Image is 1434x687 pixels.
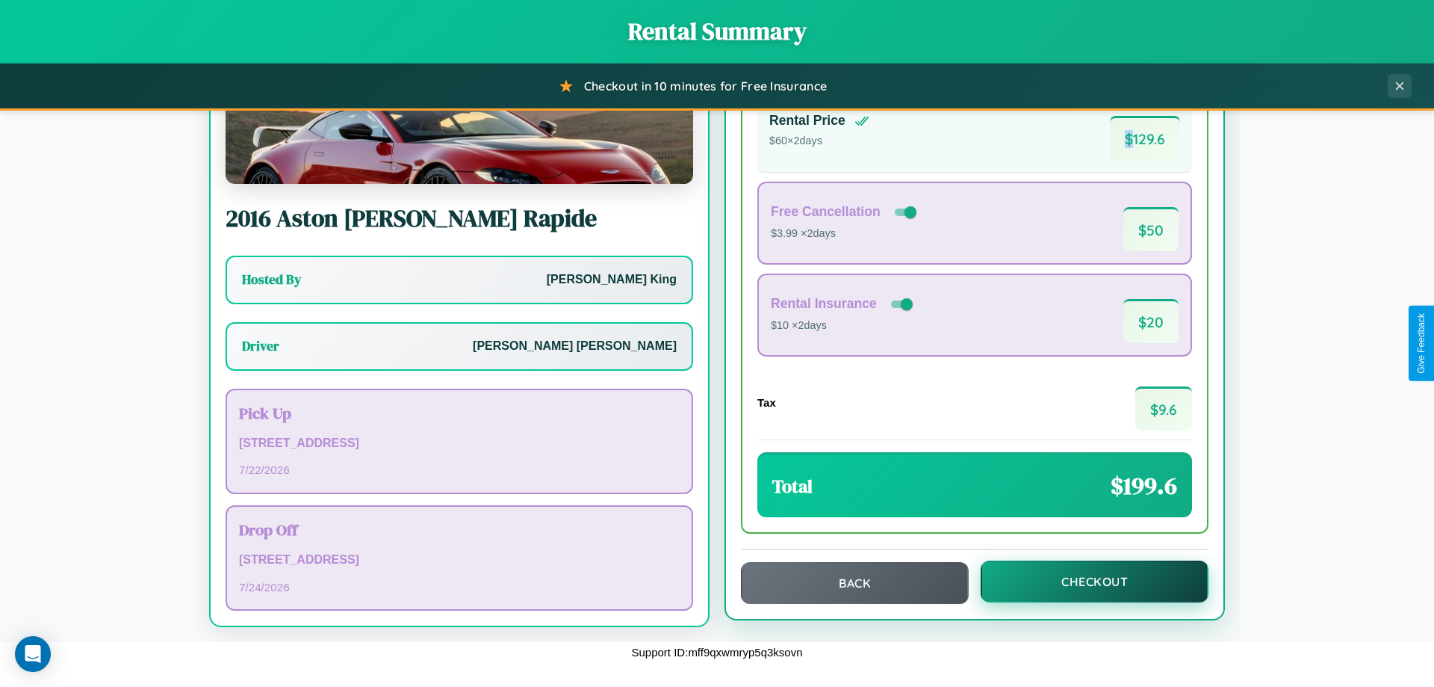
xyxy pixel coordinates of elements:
[242,337,279,355] h3: Driver
[771,296,877,312] h4: Rental Insurance
[1135,386,1192,431] span: $ 9.6
[1123,299,1179,343] span: $ 20
[239,519,680,540] h3: Drop Off
[1110,116,1180,160] span: $ 129.6
[239,402,680,424] h3: Pick Up
[772,474,813,499] h3: Total
[239,433,680,455] p: [STREET_ADDRESS]
[473,336,677,357] p: [PERSON_NAME] [PERSON_NAME]
[771,204,881,220] h4: Free Cancellation
[769,132,869,151] p: $ 60 × 2 days
[242,271,301,289] h3: Hosted By
[584,78,827,93] span: Checkout in 10 minutes for Free Insurance
[239,577,680,597] p: 7 / 24 / 2026
[757,396,776,409] h4: Tax
[771,316,916,336] p: $10 × 2 days
[632,642,803,662] p: Support ID: mff9qxwmryp5q3ksovn
[547,269,677,291] p: [PERSON_NAME] King
[226,202,693,235] h2: 2016 Aston [PERSON_NAME] Rapide
[1123,207,1179,251] span: $ 50
[1111,469,1177,502] span: $ 199.6
[239,549,680,571] p: [STREET_ADDRESS]
[981,561,1208,603] button: Checkout
[1416,313,1427,374] div: Give Feedback
[771,224,919,244] p: $3.99 × 2 days
[15,636,51,672] div: Open Intercom Messenger
[239,460,680,480] p: 7 / 22 / 2026
[741,562,969,604] button: Back
[769,113,845,129] h4: Rental Price
[15,15,1419,48] h1: Rental Summary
